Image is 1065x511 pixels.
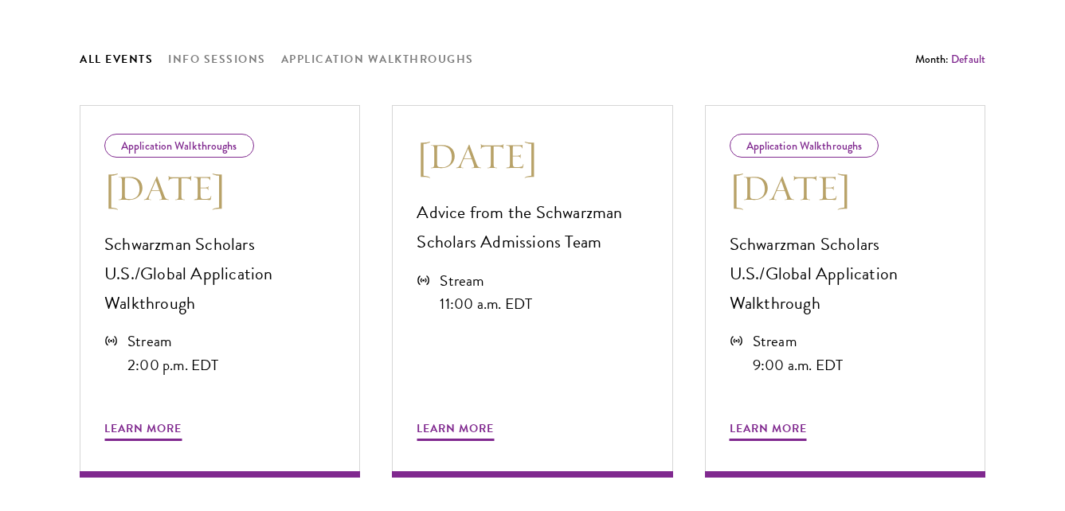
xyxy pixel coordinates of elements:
div: Stream [440,269,532,292]
h3: [DATE] [104,166,335,210]
button: All Events [80,49,153,69]
div: 2:00 p.m. EDT [127,353,219,376]
p: Schwarzman Scholars U.S./Global Application Walkthrough [104,230,335,318]
span: Learn More [417,419,494,443]
span: Month: [915,51,949,67]
div: 9:00 a.m. EDT [753,353,844,376]
a: [DATE] Advice from the Schwarzman Scholars Admissions Team Stream 11:00 a.m. EDT Learn More [392,105,672,478]
div: Stream [127,330,219,353]
button: Application Walkthroughs [281,49,474,69]
a: Application Walkthroughs [DATE] Schwarzman Scholars U.S./Global Application Walkthrough Stream 2:... [80,105,360,478]
div: Application Walkthroughs [104,134,254,158]
h3: [DATE] [417,134,648,178]
p: Advice from the Schwarzman Scholars Admissions Team [417,198,648,257]
a: Application Walkthroughs [DATE] Schwarzman Scholars U.S./Global Application Walkthrough Stream 9:... [705,105,985,478]
button: Default [951,51,985,68]
p: Schwarzman Scholars U.S./Global Application Walkthrough [730,230,961,318]
button: Info Sessions [168,49,266,69]
span: Learn More [730,419,807,443]
div: Application Walkthroughs [730,134,879,158]
div: 11:00 a.m. EDT [440,292,532,315]
div: Stream [753,330,844,353]
span: Learn More [104,419,182,443]
h3: [DATE] [730,166,961,210]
